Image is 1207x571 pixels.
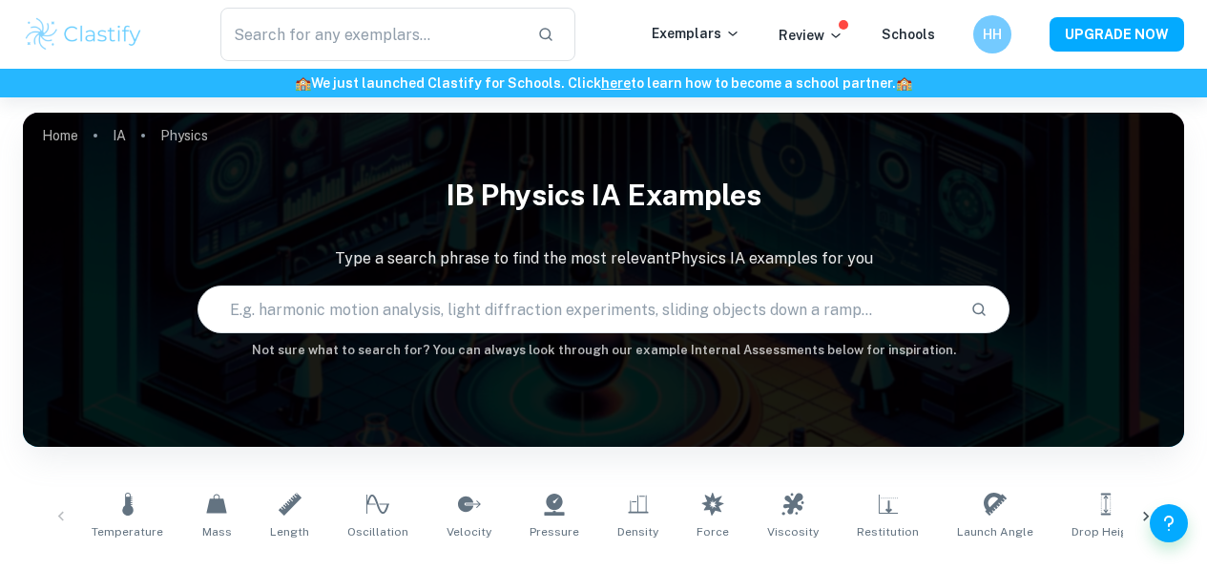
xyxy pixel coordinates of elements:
[896,75,912,91] span: 🏫
[1050,17,1184,52] button: UPGRADE NOW
[198,283,956,336] input: E.g. harmonic motion analysis, light diffraction experiments, sliding objects down a ramp...
[957,523,1033,540] span: Launch Angle
[973,15,1011,53] button: HH
[447,523,491,540] span: Velocity
[202,523,232,540] span: Mass
[1072,523,1139,540] span: Drop Height
[601,75,631,91] a: here
[779,25,843,46] p: Review
[42,122,78,149] a: Home
[767,523,819,540] span: Viscosity
[220,8,522,61] input: Search for any exemplars...
[697,523,729,540] span: Force
[113,122,126,149] a: IA
[963,293,995,326] button: Search
[270,523,309,540] span: Length
[347,523,408,540] span: Oscillation
[982,24,1004,45] h6: HH
[92,523,163,540] span: Temperature
[295,75,311,91] span: 🏫
[530,523,579,540] span: Pressure
[23,341,1184,360] h6: Not sure what to search for? You can always look through our example Internal Assessments below f...
[617,523,658,540] span: Density
[857,523,919,540] span: Restitution
[4,73,1203,94] h6: We just launched Clastify for Schools. Click to learn how to become a school partner.
[652,23,740,44] p: Exemplars
[23,166,1184,224] h1: IB Physics IA examples
[882,27,935,42] a: Schools
[23,15,144,53] img: Clastify logo
[23,247,1184,270] p: Type a search phrase to find the most relevant Physics IA examples for you
[160,125,208,146] p: Physics
[1150,504,1188,542] button: Help and Feedback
